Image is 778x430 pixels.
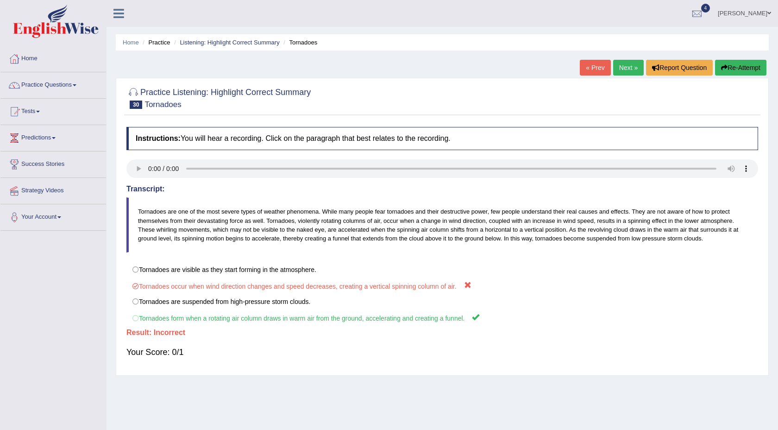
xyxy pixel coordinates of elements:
span: 4 [701,4,710,13]
a: Predictions [0,125,106,148]
span: 30 [130,101,142,109]
h2: Practice Listening: Highlight Correct Summary [126,86,311,109]
label: Tornadoes form when a rotating air column draws in warm air from the ground, accelerating and cre... [126,309,758,326]
h4: Transcript: [126,185,758,193]
div: Your Score: 0/1 [126,341,758,363]
blockquote: Tornadoes are one of the most severe types of weather phenomena. While many people fear tornadoes... [126,197,758,252]
a: Practice Questions [0,72,106,95]
a: Home [123,39,139,46]
a: Next » [613,60,644,76]
label: Tornadoes occur when wind direction changes and speed decreases, creating a vertical spinning col... [126,277,758,294]
h4: Result: [126,329,758,337]
a: Success Stories [0,152,106,175]
a: Listening: Highlight Correct Summary [180,39,279,46]
label: Tornadoes are suspended from high-pressure storm clouds. [126,294,758,310]
li: Tornadoes [281,38,317,47]
button: Re-Attempt [715,60,766,76]
a: Tests [0,99,106,122]
label: Tornadoes are visible as they start forming in the atmosphere. [126,262,758,278]
b: Instructions: [136,134,181,142]
a: Home [0,46,106,69]
a: Your Account [0,204,106,228]
small: Tornadoes [144,100,181,109]
a: Strategy Videos [0,178,106,201]
h4: You will hear a recording. Click on the paragraph that best relates to the recording. [126,127,758,150]
a: « Prev [580,60,610,76]
button: Report Question [646,60,713,76]
li: Practice [140,38,170,47]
